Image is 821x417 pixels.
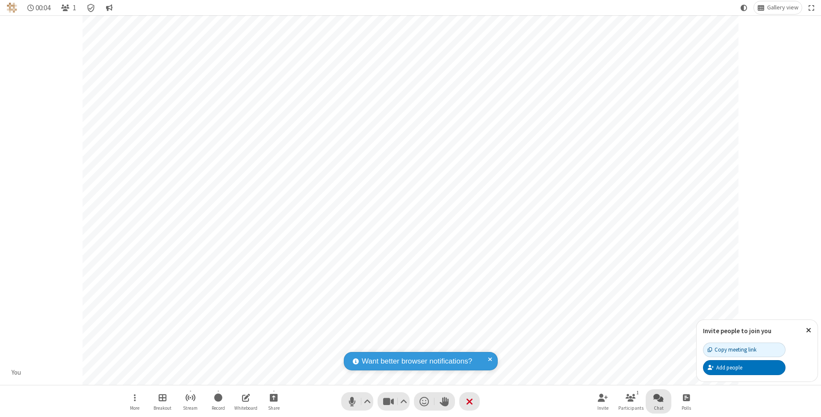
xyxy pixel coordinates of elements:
span: Chat [654,405,664,411]
span: Want better browser notifications? [362,356,472,367]
div: Timer [24,1,54,14]
span: Breakout [154,405,171,411]
button: Using system theme [737,1,751,14]
button: Raise hand [434,392,455,411]
button: Add people [703,360,786,375]
button: Audio settings [362,392,373,411]
button: Open chat [646,389,671,414]
button: Conversation [102,1,116,14]
span: Record [212,405,225,411]
button: Copy meeting link [703,343,786,357]
button: Open participant list [618,389,644,414]
span: Invite [597,405,608,411]
button: Video setting [398,392,410,411]
div: Copy meeting link [708,346,756,354]
span: Polls [682,405,691,411]
button: Mute (⌘+Shift+A) [341,392,373,411]
button: Open menu [122,389,148,414]
button: Open participant list [57,1,80,14]
span: Stream [183,405,198,411]
div: 1 [634,389,641,396]
span: Whiteboard [234,405,257,411]
button: Change layout [754,1,802,14]
button: Start recording [205,389,231,414]
button: Fullscreen [805,1,818,14]
button: End or leave meeting [459,392,480,411]
label: Invite people to join you [703,327,771,335]
img: QA Selenium DO NOT DELETE OR CHANGE [7,3,17,13]
span: Share [268,405,280,411]
span: 00:04 [35,4,50,12]
div: You [9,368,24,378]
button: Start sharing [261,389,286,414]
button: Open poll [673,389,699,414]
span: Gallery view [767,4,798,11]
span: Participants [618,405,644,411]
button: Stop video (⌘+Shift+V) [378,392,410,411]
button: Send a reaction [414,392,434,411]
button: Open shared whiteboard [233,389,259,414]
div: Meeting details Encryption enabled [83,1,99,14]
span: 1 [73,4,76,12]
button: Start streaming [177,389,203,414]
button: Invite participants (⌘+Shift+I) [590,389,616,414]
button: Manage Breakout Rooms [150,389,175,414]
button: Close popover [800,320,818,341]
span: More [130,405,139,411]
